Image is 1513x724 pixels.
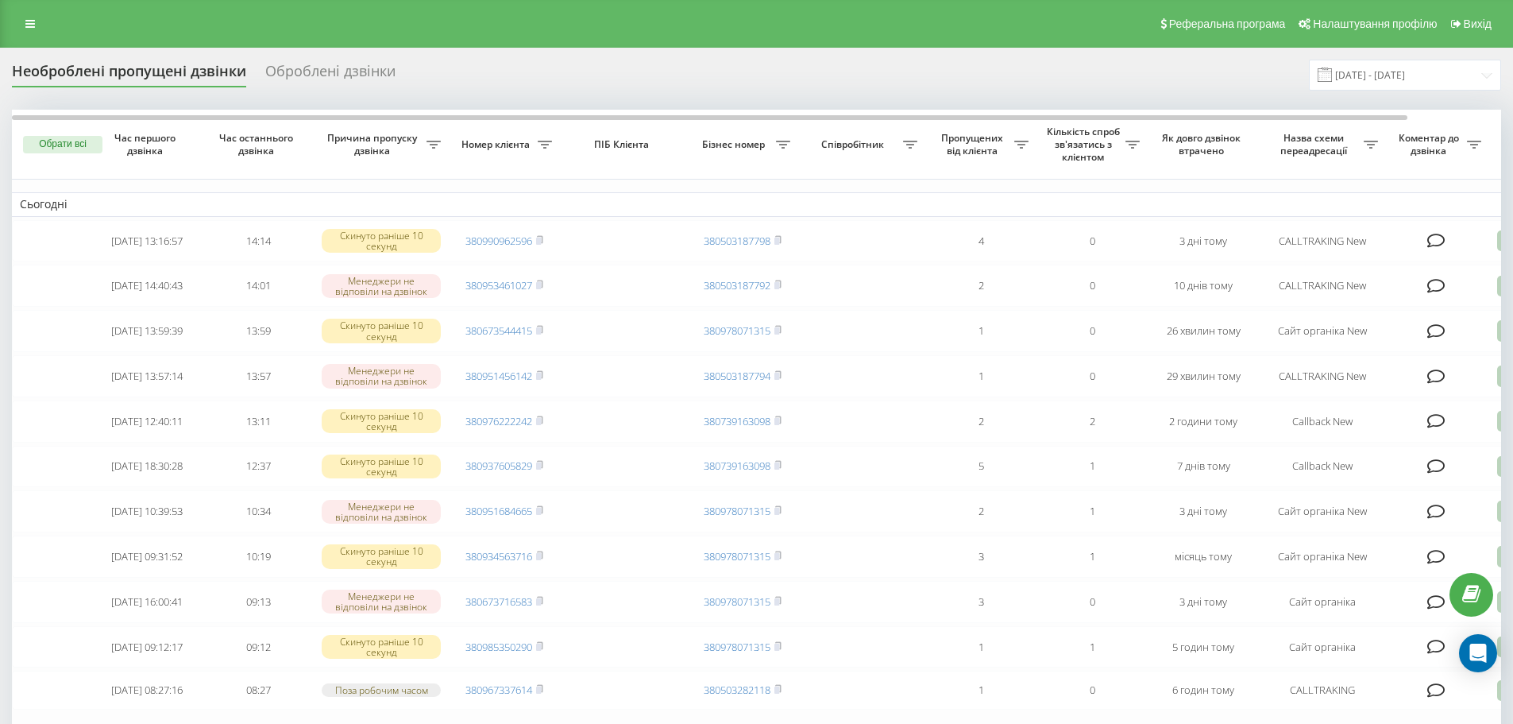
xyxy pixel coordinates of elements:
a: 380937605829 [465,459,532,473]
td: 13:11 [203,401,314,443]
td: 09:12 [203,626,314,668]
div: Менеджери не відповіли на дзвінок [322,364,441,388]
div: Скинуто раніше 10 секунд [322,455,441,478]
span: Співробітник [806,138,903,151]
td: 6 годин тому [1148,671,1259,710]
a: 380953461027 [465,278,532,292]
td: [DATE] 10:39:53 [91,490,203,532]
td: [DATE] 13:16:57 [91,220,203,262]
a: 380503282118 [704,683,770,697]
td: [DATE] 18:30:28 [91,446,203,488]
a: 380739163098 [704,459,770,473]
td: 1 [925,626,1036,668]
span: Як довго дзвінок втрачено [1160,132,1246,157]
a: 380978071315 [704,549,770,563]
td: 10:34 [203,490,314,532]
td: 3 дні тому [1148,490,1259,532]
td: CALLTRAKING [1259,671,1386,710]
td: 1 [925,355,1036,397]
td: CALLTRAKING New [1259,355,1386,397]
td: 14:01 [203,265,314,307]
td: 1 [1036,446,1148,488]
div: Менеджери не відповіли на дзвінок [322,590,441,614]
td: 26 хвилин тому [1148,310,1259,352]
a: 380978071315 [704,594,770,609]
a: 380951684665 [465,504,532,518]
span: Реферальна програма [1169,17,1286,30]
td: 1 [1036,490,1148,532]
td: 2 години тому [1148,401,1259,443]
div: Open Intercom Messenger [1459,634,1497,672]
a: 380673544415 [465,323,532,338]
td: CALLTRAKING New [1259,265,1386,307]
span: Час останнього дзвінка [215,132,301,157]
div: Оброблені дзвінки [265,63,396,87]
td: [DATE] 13:59:39 [91,310,203,352]
td: Сайт органіка [1259,626,1386,668]
td: 5 годин тому [1148,626,1259,668]
span: Кількість спроб зв'язатись з клієнтом [1044,126,1125,163]
a: 380990962596 [465,234,532,248]
td: 3 дні тому [1148,581,1259,623]
td: Сайт органіка New [1259,536,1386,578]
td: [DATE] 13:57:14 [91,355,203,397]
td: 0 [1036,671,1148,710]
a: 380978071315 [704,504,770,518]
td: 7 днів тому [1148,446,1259,488]
td: 0 [1036,265,1148,307]
td: CALLTRAKING New [1259,220,1386,262]
a: 380503187794 [704,369,770,383]
td: Сайт органіка New [1259,310,1386,352]
td: [DATE] 09:31:52 [91,536,203,578]
td: [DATE] 16:00:41 [91,581,203,623]
div: Скинуто раніше 10 секунд [322,635,441,659]
td: 29 хвилин тому [1148,355,1259,397]
td: 4 [925,220,1036,262]
span: ПІБ Клієнта [573,138,674,151]
a: 380976222242 [465,414,532,428]
td: 3 дні тому [1148,220,1259,262]
td: Callback New [1259,446,1386,488]
td: [DATE] 08:27:16 [91,671,203,710]
a: 380978071315 [704,323,770,338]
div: Поза робочим часом [322,683,441,697]
td: місяць тому [1148,536,1259,578]
td: [DATE] 09:12:17 [91,626,203,668]
span: Вихід [1464,17,1492,30]
td: 5 [925,446,1036,488]
td: 13:57 [203,355,314,397]
span: Номер клієнта [457,138,538,151]
td: 2 [1036,401,1148,443]
span: Причина пропуску дзвінка [322,132,426,157]
td: 2 [925,265,1036,307]
div: Скинуто раніше 10 секунд [322,319,441,343]
button: Обрати всі [23,136,102,153]
td: 1 [925,671,1036,710]
a: 380967337614 [465,683,532,697]
td: 12:37 [203,446,314,488]
td: 2 [925,490,1036,532]
td: 09:13 [203,581,314,623]
div: Необроблені пропущені дзвінки [12,63,246,87]
td: Callback New [1259,401,1386,443]
div: Менеджери не відповіли на дзвінок [322,500,441,524]
a: 380739163098 [704,414,770,428]
td: 1 [1036,626,1148,668]
td: 0 [1036,581,1148,623]
td: [DATE] 12:40:11 [91,401,203,443]
td: 08:27 [203,671,314,710]
div: Скинуто раніше 10 секунд [322,229,441,253]
a: 380978071315 [704,640,770,654]
td: 10 днів тому [1148,265,1259,307]
a: 380951456142 [465,369,532,383]
td: 2 [925,401,1036,443]
a: 380503187792 [704,278,770,292]
td: 0 [1036,310,1148,352]
td: [DATE] 14:40:43 [91,265,203,307]
a: 380673716583 [465,594,532,609]
td: 13:59 [203,310,314,352]
span: Коментар до дзвінка [1394,132,1467,157]
td: 1 [925,310,1036,352]
td: 10:19 [203,536,314,578]
td: 14:14 [203,220,314,262]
